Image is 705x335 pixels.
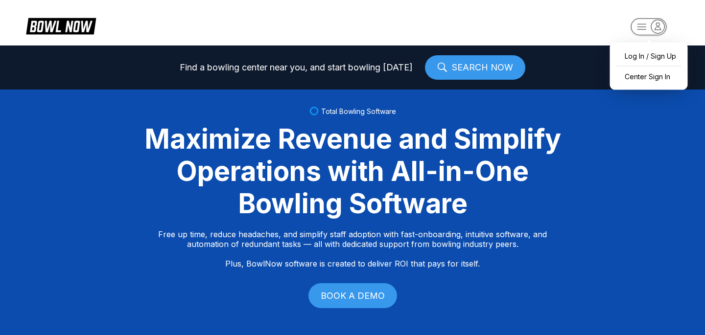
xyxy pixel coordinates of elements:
a: SEARCH NOW [425,55,525,80]
a: Log In / Sign Up [615,47,683,65]
span: Find a bowling center near you, and start bowling [DATE] [180,63,413,72]
div: Maximize Revenue and Simplify Operations with All-in-One Bowling Software [132,123,573,220]
a: BOOK A DEMO [308,283,397,308]
a: Center Sign In [615,68,683,85]
p: Free up time, reduce headaches, and simplify staff adoption with fast-onboarding, intuitive softw... [158,229,547,268]
span: Total Bowling Software [321,107,396,115]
